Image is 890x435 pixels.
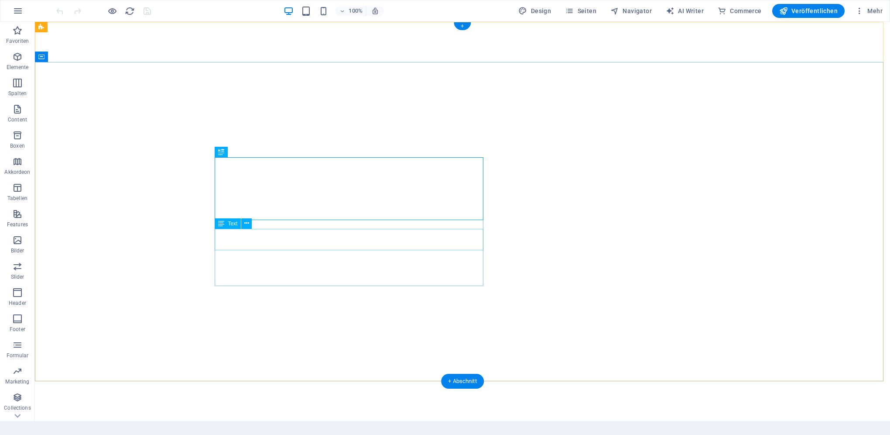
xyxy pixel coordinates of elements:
[371,7,379,15] i: Bei Größenänderung Zoomstufe automatisch an das gewählte Gerät anpassen.
[5,378,29,385] p: Marketing
[7,195,27,202] p: Tabellen
[7,64,29,71] p: Elemente
[714,4,765,18] button: Commerce
[561,4,600,18] button: Seiten
[10,326,25,333] p: Footer
[518,7,551,15] span: Design
[454,22,471,30] div: +
[4,404,31,411] p: Collections
[718,7,762,15] span: Commerce
[125,6,135,16] i: Seite neu laden
[772,4,845,18] button: Veröffentlichen
[9,300,26,307] p: Header
[6,38,29,45] p: Favoriten
[4,169,30,176] p: Akkordeon
[515,4,555,18] div: Design (Strg+Alt+Y)
[7,352,29,359] p: Formular
[515,4,555,18] button: Design
[852,4,886,18] button: Mehr
[228,221,237,226] span: Text
[607,4,655,18] button: Navigator
[349,6,363,16] h6: 100%
[335,6,366,16] button: 100%
[7,221,28,228] p: Features
[11,247,24,254] p: Bilder
[610,7,652,15] span: Navigator
[107,6,117,16] button: Klicke hier, um den Vorschau-Modus zu verlassen
[779,7,838,15] span: Veröffentlichen
[11,273,24,280] p: Slider
[662,4,707,18] button: AI Writer
[666,7,704,15] span: AI Writer
[441,374,484,389] div: + Abschnitt
[10,142,25,149] p: Boxen
[565,7,596,15] span: Seiten
[8,116,27,123] p: Content
[8,90,27,97] p: Spalten
[855,7,883,15] span: Mehr
[124,6,135,16] button: reload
